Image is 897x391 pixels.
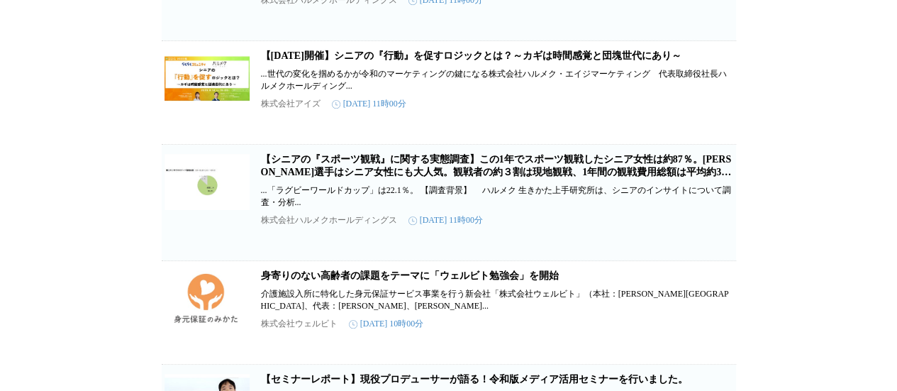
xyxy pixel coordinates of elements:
a: 身寄りのない高齢者の課題をテーマに「ウェルビト勉強会」を開始 [261,270,559,281]
a: 【セミナーレポート】現役プロデューサーが語る！令和版メディア活用セミナーを行いました。 [261,374,688,385]
a: 【シニアの『スポーツ観戦』に関する実態調査】この1年でスポーツ観戦したシニア女性は約87％。[PERSON_NAME]選手はシニア女性にも大人気。観戦者の約３割は現地観戦、1年間の観戦費用総額は... [261,154,731,190]
p: 株式会社ウェルビト [261,318,338,330]
p: 株式会社アイズ [261,98,321,110]
time: [DATE] 11時00分 [332,98,406,110]
p: ...世代の変化を掴めるかが令和のマーケティングの鍵になる株式会社ハルメク・エイジマーケティング 代表取締役社長ハルメクホールディング... [261,68,733,92]
img: 【シニアの『スポーツ観戦』に関する実態調査】この1年でスポーツ観戦したシニア女性は約87％。大谷選手はシニア女性にも大人気。観戦者の約３割は現地観戦、1年間の観戦費用総額は平均約3万円。 [165,153,250,210]
time: [DATE] 10時00分 [349,318,424,330]
time: [DATE] 11時00分 [408,214,483,226]
p: 介護施設入所に特化した身元保証サービス事業を行う新会社「株式会社ウェルビト」（本社：[PERSON_NAME][GEOGRAPHIC_DATA]、代表：[PERSON_NAME]、[PERSON... [261,288,733,312]
p: ...「ラグビーワールドカップ」は22.1％。 【調査背景】 ハルメク 生きかた上手研究所は、シニアのインサイトについて調査・分析... [261,185,733,209]
p: 株式会社ハルメクホールディングス [261,214,397,226]
img: 【9月14日開催】シニアの『行動』を促すロジックとは？～カギは時間感覚と団塊世代にあり～ [165,50,250,106]
img: 身寄りのない高齢者の課題をテーマに「ウェルビト勉強会」を開始 [165,270,250,326]
a: 【[DATE]開催】シニアの『行動』を促すロジックとは？～カギは時間感覚と団塊世代にあり～ [261,50,681,61]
